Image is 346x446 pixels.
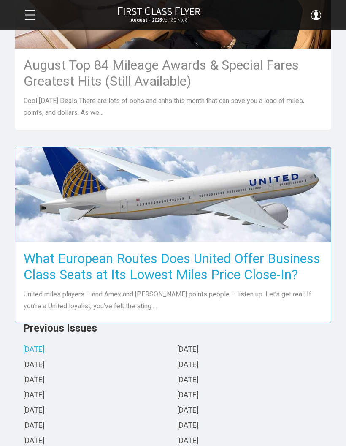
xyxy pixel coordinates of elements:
a: [DATE] [23,361,45,370]
a: First Class FlyerAugust - 2025Vol. 30 No. 8 [118,7,200,24]
a: [DATE] [177,437,199,446]
h3: August Top 84 Mileage Awards & Special Fares Greatest Hits (Still Available) [24,57,322,90]
a: [DATE] [23,376,45,385]
p: Cool [DATE] Deals There are lots of oohs and ahhs this month that can save you a load of miles, p... [24,95,322,119]
h3: Previous Issues [23,324,331,334]
a: [DATE] [23,392,45,400]
a: [DATE] [23,437,45,446]
a: [DATE] [177,346,199,355]
a: [DATE] [177,407,199,416]
p: United miles players – and Amex and [PERSON_NAME] points people – listen up. Let’s get real: If y... [24,289,322,313]
a: [DATE] [177,392,199,400]
a: What European Routes Does United Offer Business Class Seats at Its Lowest Miles Price Close-In? U... [15,147,331,323]
a: [DATE] [177,422,199,431]
img: First Class Flyer [118,7,200,16]
small: Vol. 30 No. 8 [118,17,200,23]
a: [DATE] [177,376,199,385]
a: [DATE] [23,422,45,431]
a: [DATE] [177,361,199,370]
a: [DATE] [23,346,45,355]
h3: What European Routes Does United Offer Business Class Seats at Its Lowest Miles Price Close-In? [24,251,322,283]
a: [DATE] [23,407,45,416]
strong: August - 2025 [131,17,162,23]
